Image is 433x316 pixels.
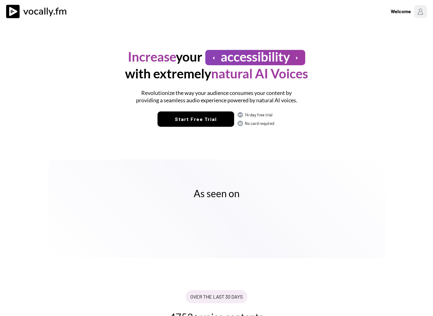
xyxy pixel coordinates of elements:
[190,293,243,300] div: OVER THE LAST 30 DAYS
[391,8,411,15] div: Welcome
[152,198,204,250] img: yH5BAEAAAAALAAAAAABAAEAAAIBRAA7
[414,5,427,18] img: Profile%20Placeholder.png
[237,120,243,126] img: CARD.svg
[229,198,281,250] img: yH5BAEAAAAALAAAAAABAAEAAAIBRAA7
[221,48,290,65] h1: accessibility
[245,121,275,126] div: No card required
[73,197,128,252] img: yH5BAEAAAAALAAAAAABAAEAAAIBRAA7
[6,5,70,18] img: vocally%20logo.svg
[128,48,202,65] h1: your
[245,112,275,118] div: 14-day free trial
[132,89,301,104] h1: Revolutionize the way your audience consumes your content by providing a seamless audio experienc...
[237,112,243,118] img: FREE.svg
[68,187,365,200] h2: As seen on
[306,214,359,235] img: yH5BAEAAAAALAAAAAABAAEAAAIBRAA7
[210,54,218,62] button: arrow_left
[293,54,301,62] button: arrow_right
[125,65,308,82] h1: with extremely
[128,49,176,64] font: Increase
[158,111,234,127] button: Start Free Trial
[211,66,308,81] font: natural AI Voices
